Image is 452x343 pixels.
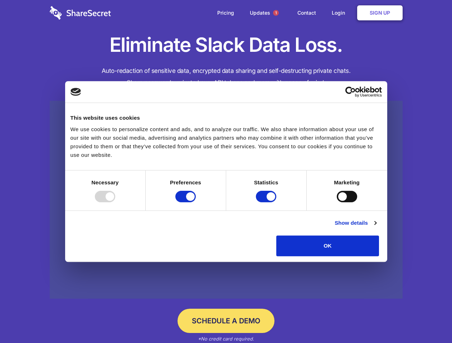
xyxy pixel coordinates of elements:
div: This website uses cookies [71,114,382,122]
h4: Auto-redaction of sensitive data, encrypted data sharing and self-destructing private chats. Shar... [50,65,403,89]
span: 1 [273,10,279,16]
button: OK [276,235,379,256]
a: Pricing [210,2,241,24]
strong: Necessary [92,179,119,185]
h1: Eliminate Slack Data Loss. [50,32,403,58]
a: Wistia video thumbnail [50,101,403,299]
strong: Statistics [254,179,278,185]
a: Login [325,2,356,24]
img: logo [71,88,81,96]
strong: Marketing [334,179,360,185]
a: Sign Up [357,5,403,20]
em: *No credit card required. [198,336,254,342]
a: Usercentrics Cookiebot - opens in a new window [319,86,382,97]
a: Schedule a Demo [178,309,274,333]
div: We use cookies to personalize content and ads, and to analyze our traffic. We also share informat... [71,125,382,159]
strong: Preferences [170,179,201,185]
a: Show details [335,219,376,227]
img: logo-wordmark-white-trans-d4663122ce5f474addd5e946df7df03e33cb6a1c49d2221995e7729f52c070b2.svg [50,6,111,20]
a: Contact [290,2,323,24]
